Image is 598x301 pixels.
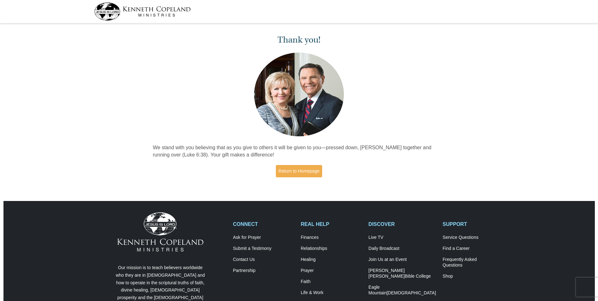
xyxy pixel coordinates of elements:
[233,246,294,251] a: Submit a Testimony
[369,257,436,263] a: Join Us at an Event
[233,257,294,263] a: Contact Us
[253,51,345,138] img: Kenneth and Gloria
[369,235,436,240] a: Live TV
[443,235,504,240] a: Service Questions
[153,35,445,45] h1: Thank you!
[443,221,504,227] h2: SUPPORT
[386,290,436,295] span: [DEMOGRAPHIC_DATA]
[443,274,504,279] a: Shop
[276,165,322,177] a: Return to Homepage
[369,246,436,251] a: Daily Broadcast
[233,221,294,227] h2: CONNECT
[443,257,504,268] a: Frequently AskedQuestions
[301,246,362,251] a: Relationships
[153,144,445,159] p: We stand with you believing that as you give to others it will be given to you—pressed down, [PER...
[233,235,294,240] a: Ask for Prayer
[94,3,191,21] img: kcm-header-logo.svg
[369,285,436,296] a: Eagle Mountain[DEMOGRAPHIC_DATA]
[405,274,431,279] span: Bible College
[233,268,294,274] a: Partnership
[301,235,362,240] a: Finances
[301,268,362,274] a: Prayer
[301,257,362,263] a: Healing
[117,212,203,251] img: Kenneth Copeland Ministries
[301,279,362,285] a: Faith
[369,221,436,227] h2: DISCOVER
[301,221,362,227] h2: REAL HELP
[369,268,436,279] a: [PERSON_NAME] [PERSON_NAME]Bible College
[443,246,504,251] a: Find a Career
[301,290,362,296] a: Life & Work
